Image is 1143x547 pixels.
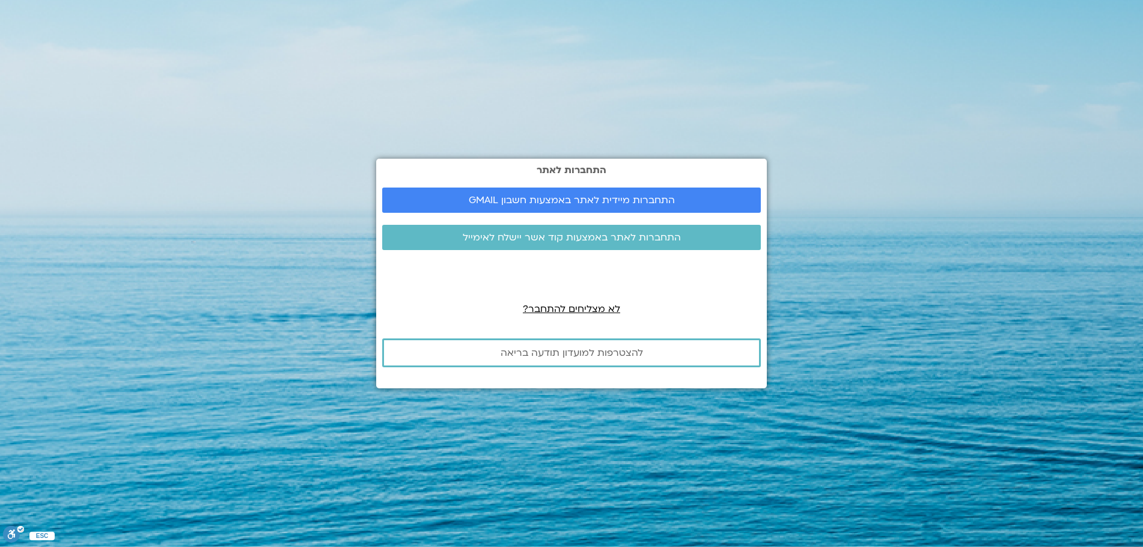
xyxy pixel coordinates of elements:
[382,225,761,250] a: התחברות לאתר באמצעות קוד אשר יישלח לאימייל
[469,195,675,206] span: התחברות מיידית לאתר באמצעות חשבון GMAIL
[463,232,681,243] span: התחברות לאתר באמצעות קוד אשר יישלח לאימייל
[523,302,620,316] a: לא מצליחים להתחבר?
[382,165,761,176] h2: התחברות לאתר
[382,338,761,367] a: להצטרפות למועדון תודעה בריאה
[382,188,761,213] a: התחברות מיידית לאתר באמצעות חשבון GMAIL
[501,347,643,358] span: להצטרפות למועדון תודעה בריאה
